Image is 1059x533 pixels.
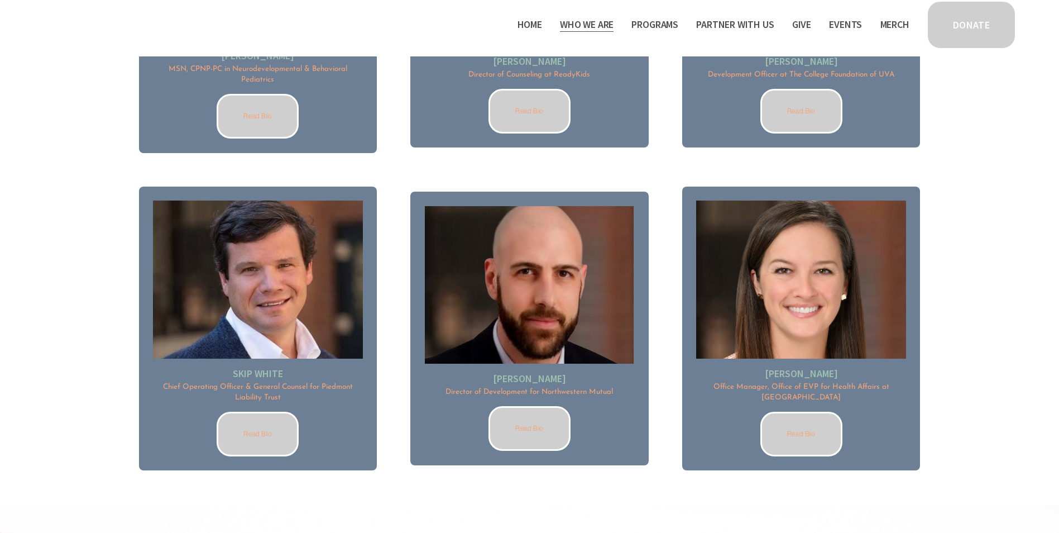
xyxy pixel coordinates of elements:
a: Merch [880,16,909,34]
a: Read Bio [488,89,571,134]
a: Home [517,16,542,34]
h2: [PERSON_NAME] [425,372,634,385]
p: Development Officer at The College Foundation of UVA [696,70,905,80]
h2: [PERSON_NAME] [425,55,634,68]
p: Director of Development for Northwestern Mutual [425,387,634,398]
a: Read Bio [217,412,299,456]
p: MSN, CPNP-PC in Neurodevelopmental & Behavioral Pediatrics [153,64,362,85]
a: Read Bio [760,412,842,456]
p: Chief Operating Officer & General Counsel for Piedmont Liability Trust [153,382,362,403]
p: Office Manager, Office of EVP for Health Affairs at [GEOGRAPHIC_DATA] [696,382,905,403]
span: Programs [631,17,678,33]
a: folder dropdown [560,16,614,34]
a: Events [829,16,862,34]
span: Partner With Us [696,17,774,33]
a: folder dropdown [696,16,774,34]
span: Who We Are [560,17,614,33]
a: Read Bio [217,94,299,139]
h2: [PERSON_NAME] [696,367,905,380]
a: folder dropdown [631,16,678,34]
h2: Skip white [153,367,362,380]
a: Read Bio [760,89,842,134]
p: Director of Counseling at ReadyKids [425,70,634,80]
h2: [PERSON_NAME] [696,55,905,68]
a: Give [792,16,811,34]
a: Read Bio [488,406,571,451]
